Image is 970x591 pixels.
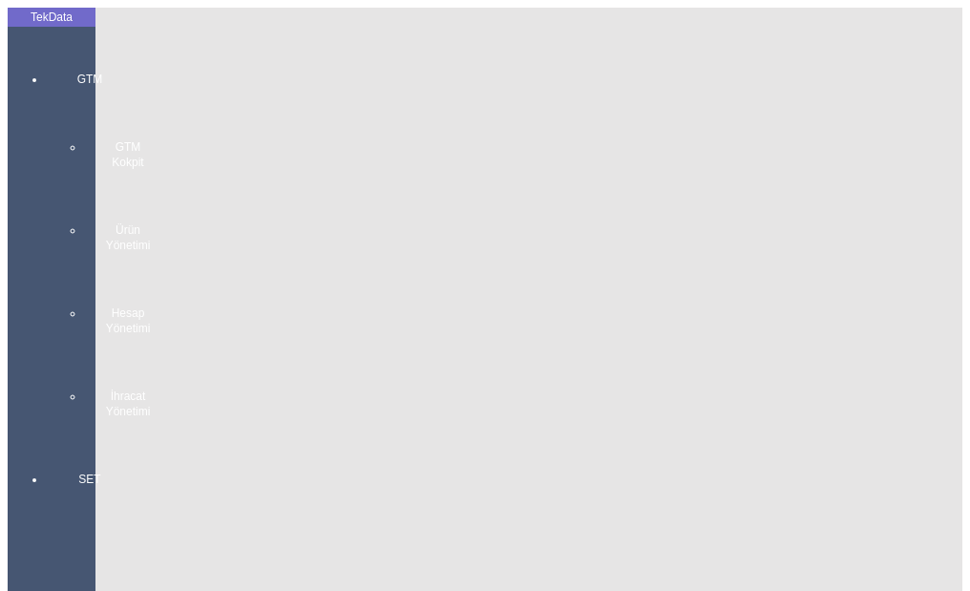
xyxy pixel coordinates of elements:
span: SET [61,472,118,487]
span: İhracat Yönetimi [99,389,157,419]
span: GTM [61,72,118,87]
span: Hesap Yönetimi [99,306,157,336]
span: GTM Kokpit [99,139,157,170]
div: TekData [8,10,95,25]
span: Ürün Yönetimi [99,222,157,253]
